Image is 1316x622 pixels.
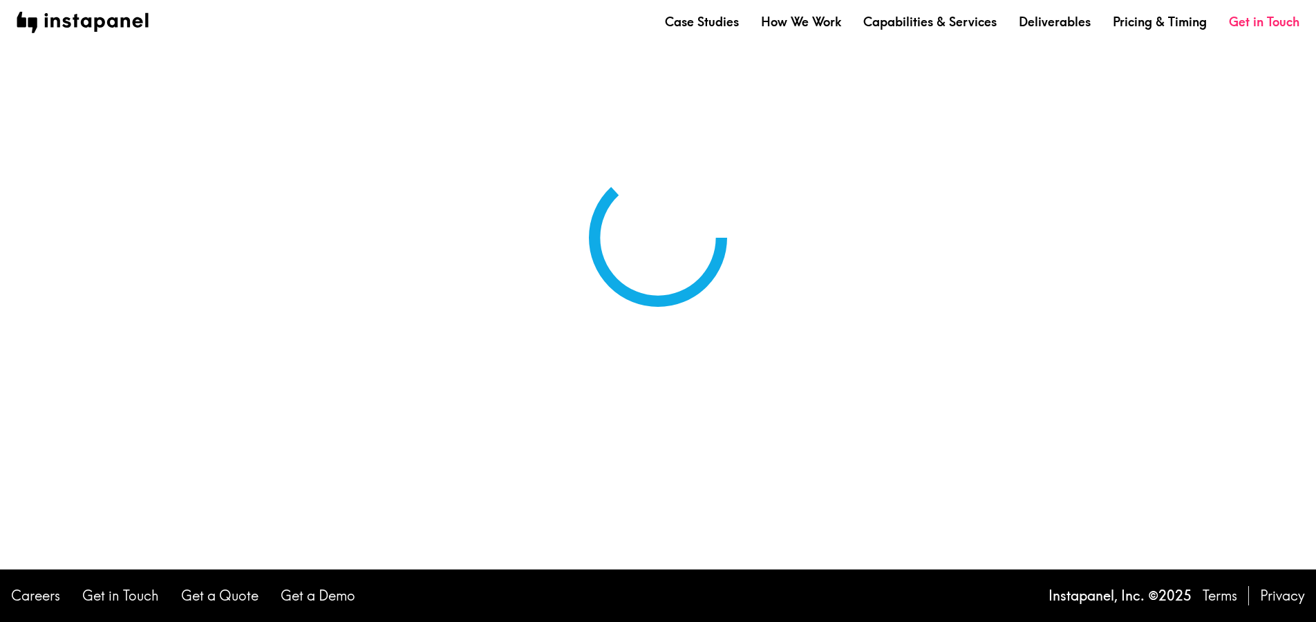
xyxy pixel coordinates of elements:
[82,586,159,605] a: Get in Touch
[1113,13,1207,30] a: Pricing & Timing
[1019,13,1091,30] a: Deliverables
[665,13,739,30] a: Case Studies
[863,13,997,30] a: Capabilities & Services
[1229,13,1299,30] a: Get in Touch
[1260,586,1305,605] a: Privacy
[11,586,60,605] a: Careers
[1049,586,1192,605] p: Instapanel, Inc. © 2025
[281,586,355,605] a: Get a Demo
[1203,586,1237,605] a: Terms
[761,13,841,30] a: How We Work
[181,586,258,605] a: Get a Quote
[17,12,149,33] img: instapanel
